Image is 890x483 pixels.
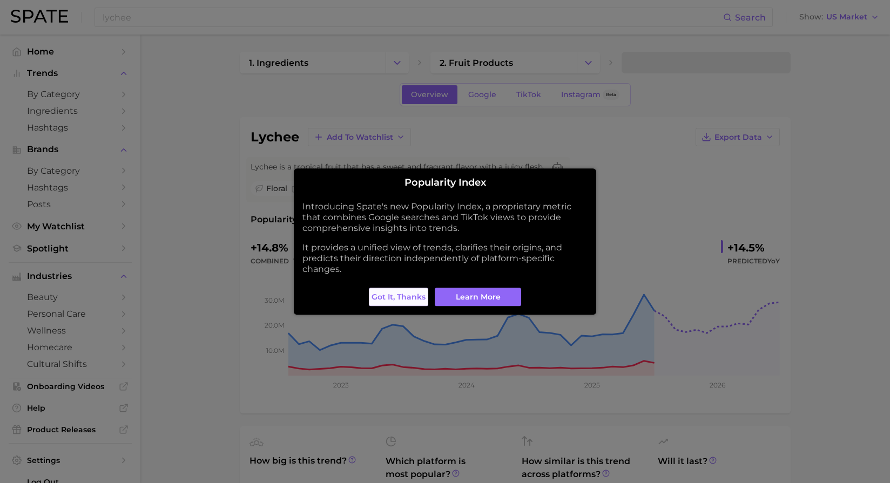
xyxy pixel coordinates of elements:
[369,288,428,306] button: Got it, thanks
[456,292,501,302] span: Learn More
[302,177,588,189] h2: Popularity Index
[435,288,521,306] a: Learn More
[372,292,426,302] span: Got it, thanks
[302,201,588,234] p: Introducing Spate's new Popularity Index, a proprietary metric that combines Google searches and ...
[302,242,588,275] p: It provides a unified view of trends, clarifies their origins, and predicts their direction indep...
